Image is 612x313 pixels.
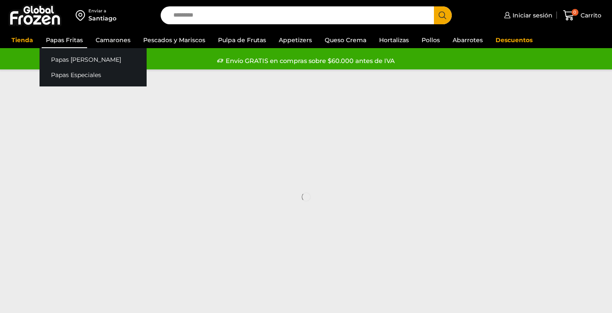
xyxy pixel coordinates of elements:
[275,32,316,48] a: Appetizers
[561,6,603,26] a: 0 Carrito
[510,11,552,20] span: Iniciar sesión
[375,32,413,48] a: Hortalizas
[214,32,270,48] a: Pulpa de Frutas
[572,9,578,16] span: 0
[417,32,444,48] a: Pollos
[139,32,210,48] a: Pescados y Mariscos
[502,7,552,24] a: Iniciar sesión
[88,14,116,23] div: Santiago
[40,52,147,67] a: Papas [PERSON_NAME]
[320,32,371,48] a: Queso Crema
[91,32,135,48] a: Camarones
[40,67,147,83] a: Papas Especiales
[578,11,601,20] span: Carrito
[448,32,487,48] a: Abarrotes
[491,32,537,48] a: Descuentos
[434,6,452,24] button: Search button
[88,8,116,14] div: Enviar a
[42,32,87,48] a: Papas Fritas
[76,8,88,23] img: address-field-icon.svg
[7,32,37,48] a: Tienda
